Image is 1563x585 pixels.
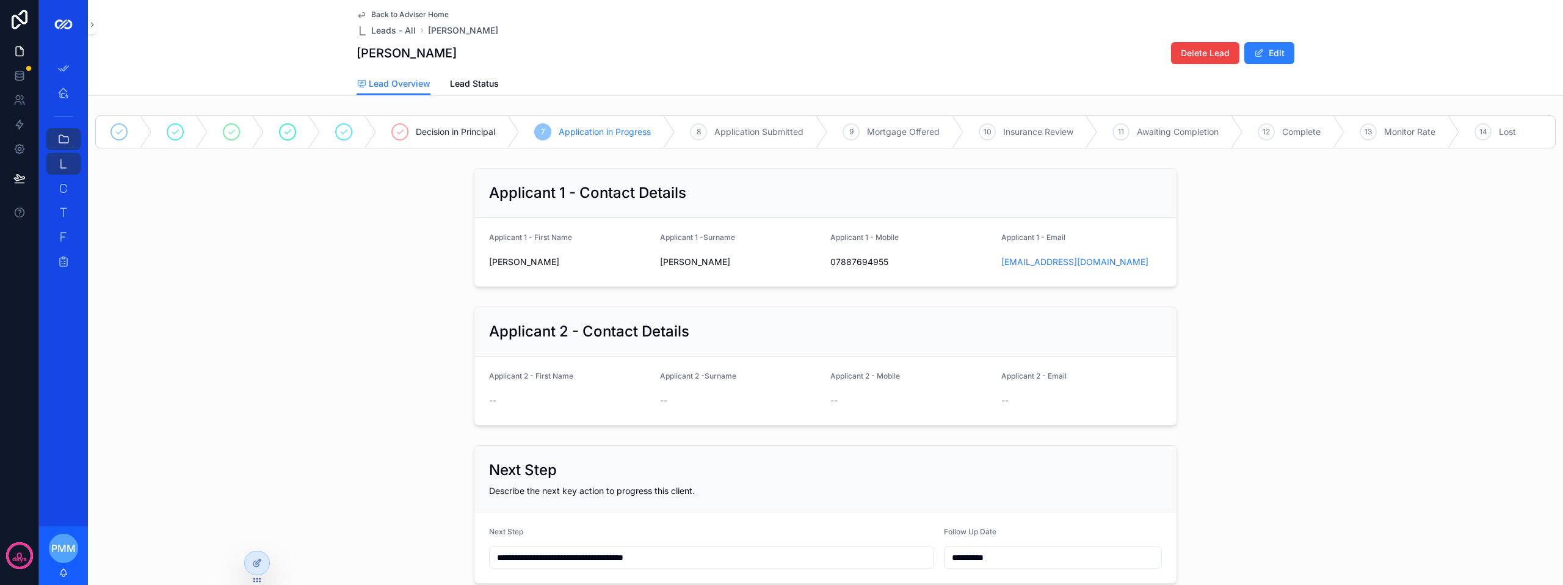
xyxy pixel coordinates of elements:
a: Leads - All [357,24,416,37]
a: Back to Adviser Home [357,10,449,20]
span: Applicant 1 - First Name [489,233,572,242]
span: Decision in Principal [416,126,495,138]
span: Applicant 1 - Mobile [830,233,899,242]
span: -- [489,394,496,407]
a: Lead Overview [357,73,430,96]
span: Applicant 1 - Email [1001,233,1065,242]
p: 0 [16,550,22,562]
span: -- [1001,394,1009,407]
a: [PERSON_NAME] [428,24,498,37]
span: Awaiting Completion [1137,126,1219,138]
span: 07887694955 [830,256,992,268]
span: Applicant 2 - Email [1001,371,1067,380]
span: Applicant 2 - First Name [489,371,573,380]
span: Complete [1282,126,1321,138]
span: 10 [984,127,992,137]
span: Applicant 1 -Surname [660,233,735,242]
span: Application in Progress [559,126,651,138]
span: Delete Lead [1181,47,1230,59]
span: Follow Up Date [944,527,996,536]
a: Lead Status [450,73,499,97]
span: Insurance Review [1003,126,1073,138]
span: Lead Overview [369,78,430,90]
span: Next Step [489,527,523,536]
span: Lost [1499,126,1516,138]
span: Monitor Rate [1384,126,1435,138]
span: Describe the next key action to progress this client. [489,485,695,496]
span: [PERSON_NAME] [660,256,821,268]
span: Back to Adviser Home [371,10,449,20]
span: Lead Status [450,78,499,90]
a: [EMAIL_ADDRESS][DOMAIN_NAME] [1001,256,1148,268]
p: days [12,554,27,564]
h2: Applicant 2 - Contact Details [489,322,689,341]
span: Mortgage Offered [867,126,940,138]
h2: Next Step [489,460,557,480]
h2: Applicant 1 - Contact Details [489,183,686,203]
span: 12 [1263,127,1270,137]
span: Applicant 2 -Surname [660,371,736,380]
button: Delete Lead [1171,42,1239,64]
div: scrollable content [39,49,88,288]
span: 7 [541,127,545,137]
span: Application Submitted [714,126,803,138]
span: PMM [51,541,76,556]
span: 8 [697,127,701,137]
span: -- [830,394,838,407]
img: App logo [54,15,73,34]
span: 14 [1479,127,1487,137]
h1: [PERSON_NAME] [357,45,457,62]
span: [PERSON_NAME] [489,256,650,268]
span: 13 [1365,127,1372,137]
span: 11 [1118,127,1124,137]
span: Leads - All [371,24,416,37]
span: Applicant 2 - Mobile [830,371,900,380]
button: Edit [1244,42,1294,64]
span: -- [660,394,667,407]
span: 9 [849,127,854,137]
